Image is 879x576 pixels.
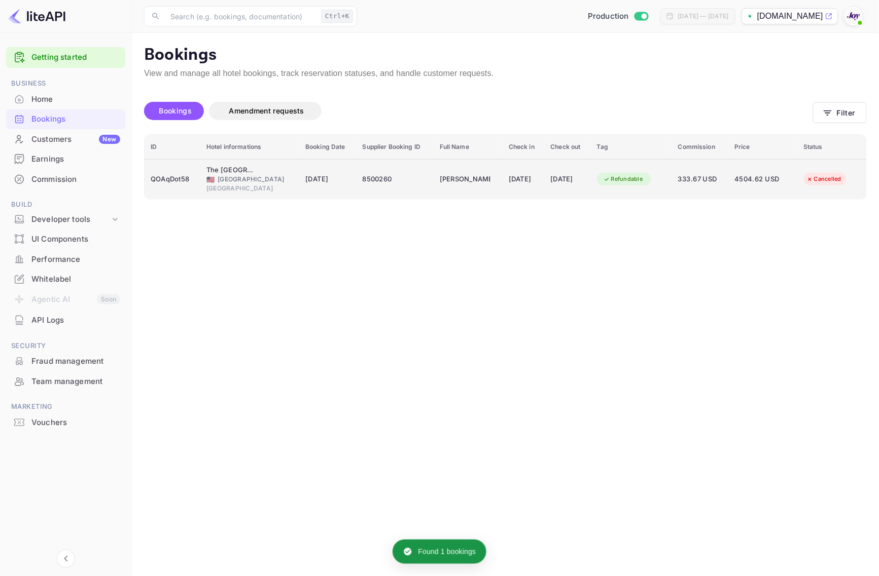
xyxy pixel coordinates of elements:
[418,547,476,557] p: Found 1 bookings
[588,11,629,22] span: Production
[6,47,125,68] div: Getting started
[597,173,650,185] div: Refundable
[206,165,257,175] div: The Kahala Hotel & Resort
[31,274,120,285] div: Whitelabel
[164,6,318,26] input: Search (e.g. bookings, documentation)
[6,170,125,188] a: Commission
[363,171,428,187] div: 8500260
[31,376,120,388] div: Team management
[6,109,125,128] a: Bookings
[757,10,823,22] p: [DOMAIN_NAME]
[299,135,357,160] th: Booking Date
[206,176,215,183] span: United States of America
[6,270,125,289] div: Whitelabel
[509,171,538,187] div: [DATE]
[6,90,125,108] a: Home
[846,8,862,24] img: With Joy
[6,352,125,371] div: Fraud management
[6,372,125,392] div: Team management
[31,315,120,326] div: API Logs
[31,174,120,185] div: Commission
[145,135,866,199] table: booking table
[591,135,672,160] th: Tag
[6,130,125,149] div: CustomersNew
[813,102,867,123] button: Filter
[31,94,120,105] div: Home
[144,67,867,80] p: View and manage all hotel bookings, track reservation statuses, and handle customer requests.
[584,11,652,22] div: Switch to Sandbox mode
[551,171,585,187] div: [DATE]
[31,417,120,429] div: Vouchers
[305,174,350,185] span: [DATE]
[800,173,848,185] div: Cancelled
[6,149,125,168] a: Earnings
[200,135,299,160] th: Hotel informations
[6,413,125,432] a: Vouchers
[357,135,434,160] th: Supplier Booking ID
[6,352,125,370] a: Fraud management
[678,174,722,185] span: 333.67 USD
[229,106,304,115] span: Amendment requests
[672,135,728,160] th: Commission
[678,12,729,21] div: [DATE] — [DATE]
[6,109,125,129] div: Bookings
[6,413,125,433] div: Vouchers
[6,78,125,89] span: Business
[6,130,125,148] a: CustomersNew
[6,149,125,169] div: Earnings
[545,135,591,160] th: Check out
[31,153,120,165] div: Earnings
[31,356,120,367] div: Fraud management
[206,175,293,184] div: [GEOGRAPHIC_DATA]
[8,8,65,24] img: LiteAPI logo
[434,135,503,160] th: Full Name
[31,52,120,63] a: Getting started
[31,113,120,125] div: Bookings
[6,170,125,189] div: Commission
[6,250,125,268] a: Performance
[6,372,125,391] a: Team management
[6,250,125,270] div: Performance
[728,135,797,160] th: Price
[322,10,353,23] div: Ctrl+K
[151,171,194,187] div: QOAqDot58
[145,135,200,160] th: ID
[6,270,125,288] a: Whitelabel
[144,45,867,65] p: Bookings
[6,311,125,329] a: API Logs
[144,102,813,120] div: account-settings tabs
[734,174,785,185] span: 4504.62 USD
[6,211,125,228] div: Developer tools
[440,171,490,187] div: Robyn Cohen
[503,135,544,160] th: Check in
[798,135,867,160] th: Status
[6,401,125,412] span: Marketing
[206,184,293,193] div: [GEOGRAPHIC_DATA]
[6,311,125,330] div: API Logs
[6,229,125,249] div: UI Components
[99,135,120,144] div: New
[31,134,120,145] div: Customers
[57,550,75,568] button: Collapse navigation
[31,214,110,225] div: Developer tools
[159,106,192,115] span: Bookings
[6,340,125,352] span: Security
[6,199,125,210] span: Build
[31,234,120,245] div: UI Components
[6,229,125,248] a: UI Components
[31,254,120,265] div: Performance
[6,90,125,109] div: Home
